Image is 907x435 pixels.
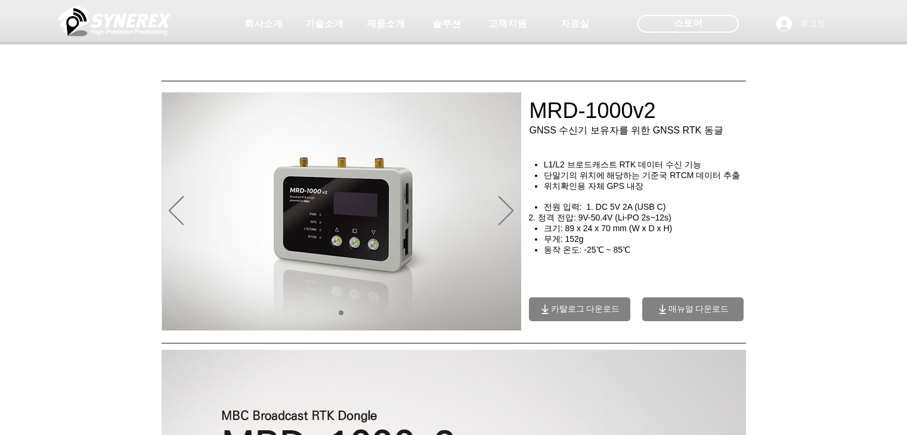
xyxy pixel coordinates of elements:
[417,12,476,36] a: 솔루션
[478,12,537,36] a: 고객지원
[162,92,521,331] div: 슬라이드쇼
[335,310,348,315] nav: 슬라이드
[244,18,283,30] span: 회사소개
[545,12,605,36] a: 자료실
[668,304,729,315] span: 매뉴얼 다운로드
[356,12,416,36] a: 제품소개
[234,12,293,36] a: 회사소개
[544,181,643,191] span: 위치확인용 자체 GPS 내장
[295,12,354,36] a: 기술소개
[642,297,744,321] a: 매뉴얼 다운로드
[796,18,829,30] span: 로그인
[305,18,343,30] span: 기술소개
[544,223,672,233] span: 크기: 89 x 24 x 70 mm (W x D x H)
[637,15,739,33] div: 스토어
[544,202,666,212] span: 전원 입력: 1. DC 5V 2A (USB C)
[768,13,834,35] button: 로그인
[674,17,702,30] span: 스토어
[339,310,343,315] a: 01
[544,234,584,244] span: 무게: 152g
[367,18,405,30] span: 제품소개
[58,3,171,39] img: 씨너렉스_White_simbol_대지 1.png
[561,18,589,30] span: 자료실
[499,196,513,227] button: 다음
[551,304,620,315] span: 카탈로그 다운로드
[162,92,521,331] img: v2.jpg
[169,196,184,227] button: 이전
[529,297,630,321] a: 카탈로그 다운로드
[488,18,527,30] span: 고객지원
[529,213,671,222] span: 2. 정격 전압: 9V-50.4V (Li-PO 2s~12s)
[432,18,461,30] span: 솔루션
[544,245,630,254] span: 동작 온도: -25℃ ~ 85℃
